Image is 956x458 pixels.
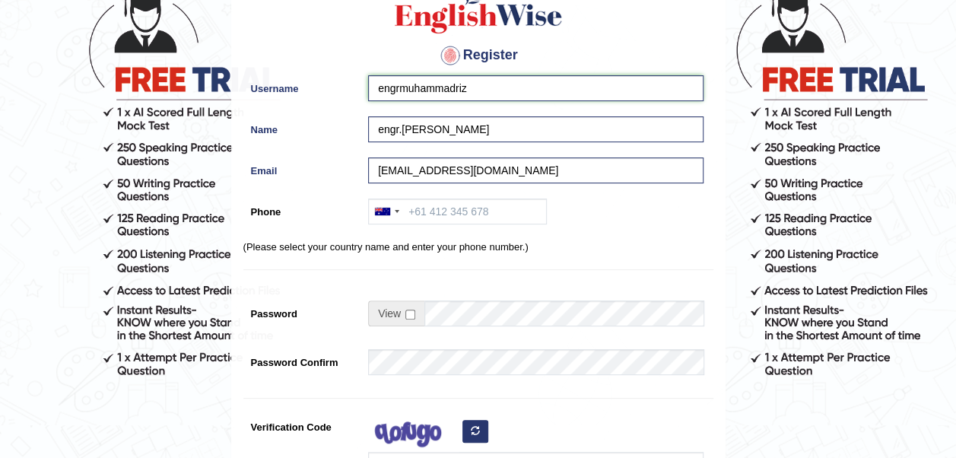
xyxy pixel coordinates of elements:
[243,240,713,254] p: (Please select your country name and enter your phone number.)
[243,75,361,96] label: Username
[405,310,415,320] input: Show/Hide Password
[369,199,404,224] div: Australia: +61
[368,199,547,224] input: +61 412 345 678
[243,116,361,137] label: Name
[243,349,361,370] label: Password Confirm
[243,301,361,321] label: Password
[243,43,713,68] h4: Register
[243,414,361,434] label: Verification Code
[243,199,361,219] label: Phone
[243,157,361,178] label: Email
